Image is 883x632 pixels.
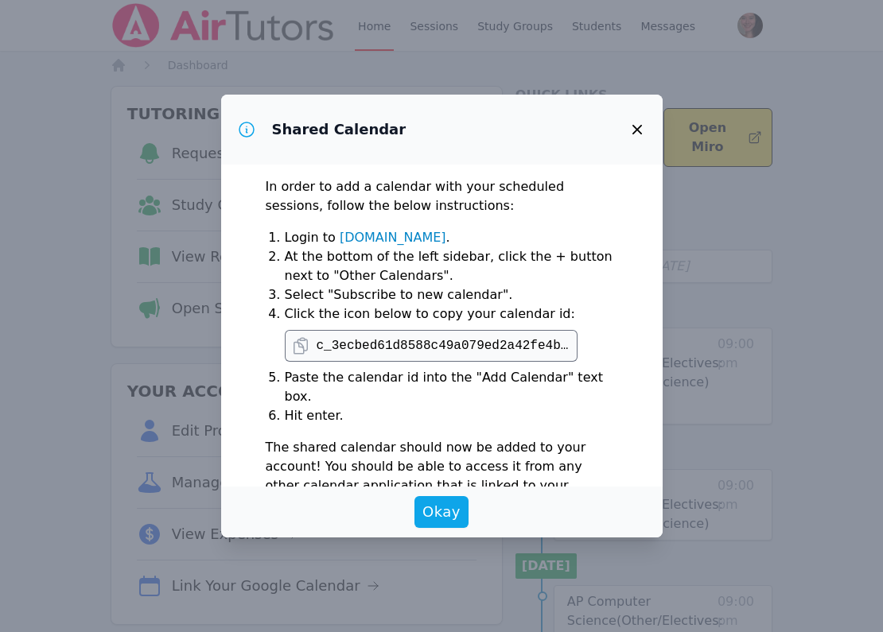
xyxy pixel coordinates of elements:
p: In order to add a calendar with your scheduled sessions, follow the below instructions: [266,177,618,215]
li: Login to . [285,228,618,247]
a: [DOMAIN_NAME] [340,230,446,245]
span: Okay [422,501,461,523]
p: The shared calendar should now be added to your account! You should be able to access it from any... [266,438,618,514]
li: Paste the calendar id into the "Add Calendar" text box. [285,368,618,406]
button: Okay [414,496,469,528]
h3: Shared Calendar [272,120,406,139]
pre: c_3ecbed61d8588c49a079ed2a42fe4b6731fbd167e3654bdbe34946d6492858c4@[DOMAIN_NAME] [317,336,571,355]
li: Click the icon below to copy your calendar id: [285,304,618,362]
li: At the bottom of the left sidebar, click the + button next to "Other Calendars". [285,247,618,285]
li: Hit enter. [285,406,618,425]
li: Select "Subscribe to new calendar". [285,285,618,304]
